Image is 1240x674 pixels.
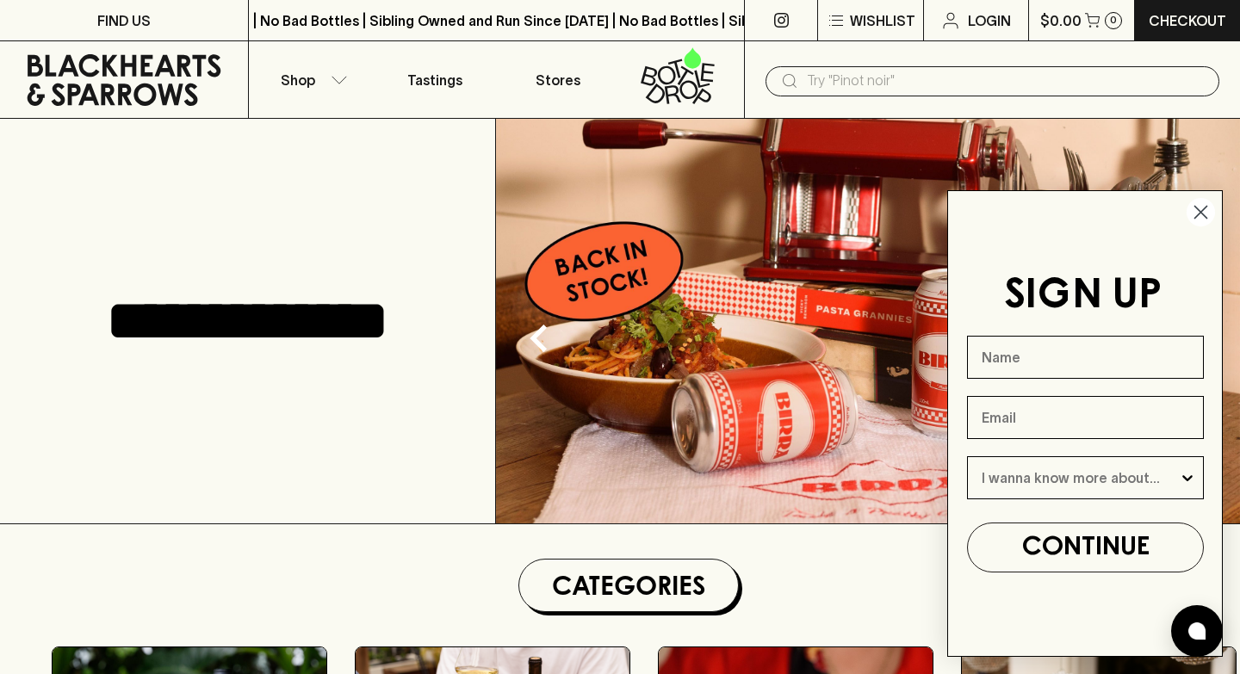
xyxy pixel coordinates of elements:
button: Close dialog [1186,197,1216,227]
input: Name [967,336,1204,379]
button: Show Options [1179,457,1196,498]
p: Shop [281,70,315,90]
input: I wanna know more about... [982,457,1179,498]
span: SIGN UP [1004,276,1162,316]
a: Tastings [373,41,497,118]
input: Try "Pinot noir" [807,67,1206,95]
p: Checkout [1149,10,1226,31]
h1: Categories [526,566,731,604]
p: 0 [1110,15,1117,25]
img: bubble-icon [1188,622,1206,640]
p: Stores [536,70,580,90]
p: Wishlist [850,10,915,31]
a: Stores [497,41,621,118]
p: FIND US [97,10,151,31]
button: CONTINUE [967,523,1204,572]
p: $0.00 [1040,10,1082,31]
div: FLYOUT Form [930,173,1240,674]
img: optimise [496,119,1240,523]
button: Previous [505,304,573,373]
button: Shop [249,41,373,118]
p: Login [968,10,1011,31]
input: Email [967,396,1204,439]
p: Tastings [407,70,462,90]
